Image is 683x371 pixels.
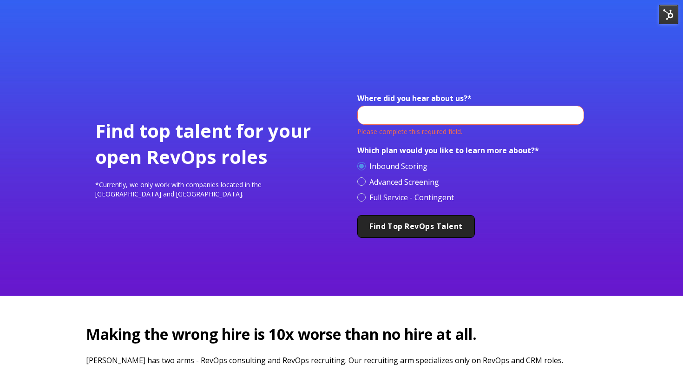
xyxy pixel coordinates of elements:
span: Full Service - Contingent [357,192,454,202]
span: Advanced Screening [357,177,439,187]
span: Inbound Scoring [357,161,427,171]
span: Making the wrong hire is 10x worse than no hire at all. [86,324,477,344]
input: Find Top RevOps Talent [357,215,475,238]
img: HubSpot Tools Menu Toggle [659,5,678,24]
span: *Currently, we only work with companies located in the [GEOGRAPHIC_DATA] and [GEOGRAPHIC_DATA]. [95,180,262,198]
span: Where did you hear about us? [357,93,467,103]
span: Find top talent for your open RevOps roles [95,118,311,169]
span: [PERSON_NAME] has two arms - RevOps consulting and RevOps recruiting. Our recruiting arm speciali... [86,355,563,365]
label: Please complete this required field. [357,127,588,136]
span: Which plan would you like to learn more about? [357,145,535,155]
